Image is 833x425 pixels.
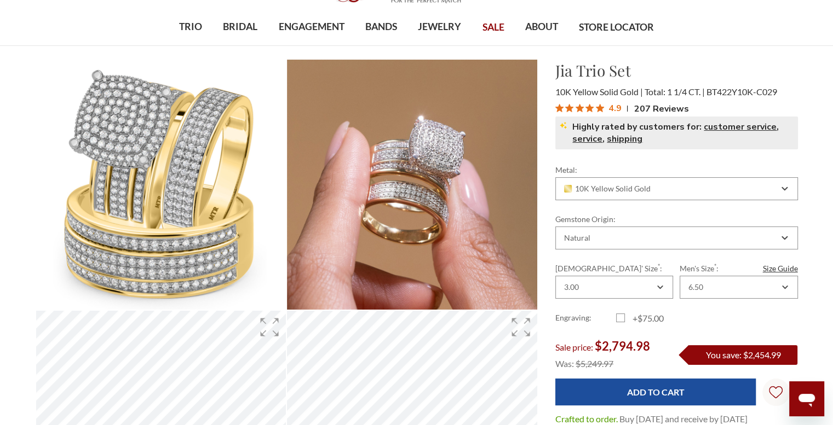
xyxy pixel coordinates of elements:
[223,20,257,34] span: BRIDAL
[287,60,537,310] img: Photo of Jia 1 1/4 ct tw. Diamond Cushion Cluster Trio Set 10K Yellow Gold [BT422Y-C029]
[536,45,547,46] button: submenu toggle
[763,263,798,274] a: Size Guide
[555,276,673,299] div: Combobox
[278,20,344,34] span: ENGAGEMENT
[602,133,605,145] span: ,
[555,263,673,274] label: [DEMOGRAPHIC_DATA]' Size :
[645,86,705,97] span: Total: 1 1/4 CT.
[253,311,286,344] div: Enter fullscreen
[555,86,643,97] span: 10K Yellow Solid Gold
[555,358,574,369] span: Was:
[407,9,472,45] a: JEWELRY
[472,10,514,45] a: SALE
[555,213,798,225] label: Gemstone Origin:
[306,45,317,46] button: submenu toggle
[564,184,651,193] span: 10K Yellow Solid Gold
[564,283,579,292] div: 3.00
[36,60,286,310] img: Photo of Jia 1 1/4 ct tw. Diamond Cushion Cluster Trio Set 10K Yellow Gold [BT422Y-C029]
[762,379,790,406] a: Wish Lists
[564,234,590,242] div: Natural
[572,133,602,145] span: service
[355,9,407,45] a: BANDS
[777,121,779,133] span: ,
[555,164,798,176] label: Metal:
[179,20,202,34] span: TRIO
[185,45,196,46] button: submenu toggle
[572,121,793,145] span: Highly rated by customers for:
[608,101,622,114] span: 4.9
[212,9,268,45] a: BRIDAL
[688,283,703,292] div: 6.50
[376,45,387,46] button: submenu toggle
[555,379,756,405] input: Add to Cart
[706,86,777,97] span: BT422Y10K-C029
[525,20,558,34] span: ABOUT
[579,20,654,34] span: STORE LOCATOR
[705,350,780,360] span: You save: $2,454.99
[482,20,504,34] span: SALE
[555,342,593,352] span: Sale price:
[235,45,246,46] button: submenu toggle
[572,121,702,133] span: Highly rated by customers for:
[595,339,650,353] span: $2,794.98
[607,133,642,145] span: shipping
[616,312,677,325] label: +$75.00
[365,20,397,34] span: BANDS
[418,20,461,34] span: JEWELRY
[504,311,537,344] div: Enter fullscreen
[555,226,798,249] div: Combobox
[268,9,354,45] a: ENGAGEMENT
[568,10,664,45] a: STORE LOCATOR
[634,100,689,117] span: 207 Reviews
[704,121,777,133] span: customer service
[555,312,616,325] label: Engraving:
[555,100,689,117] button: Rated 4.9 out of 5 stars from 207 reviews. Jump to reviews.
[576,358,613,369] span: $5,249.97
[789,381,824,416] iframe: Button to launch messaging window
[169,9,212,45] a: TRIO
[515,9,568,45] a: ABOUT
[555,177,798,200] div: Combobox
[680,276,797,299] div: Combobox
[680,263,797,274] label: Men's Size :
[555,59,798,82] h1: Jia Trio Set
[434,45,445,46] button: submenu toggle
